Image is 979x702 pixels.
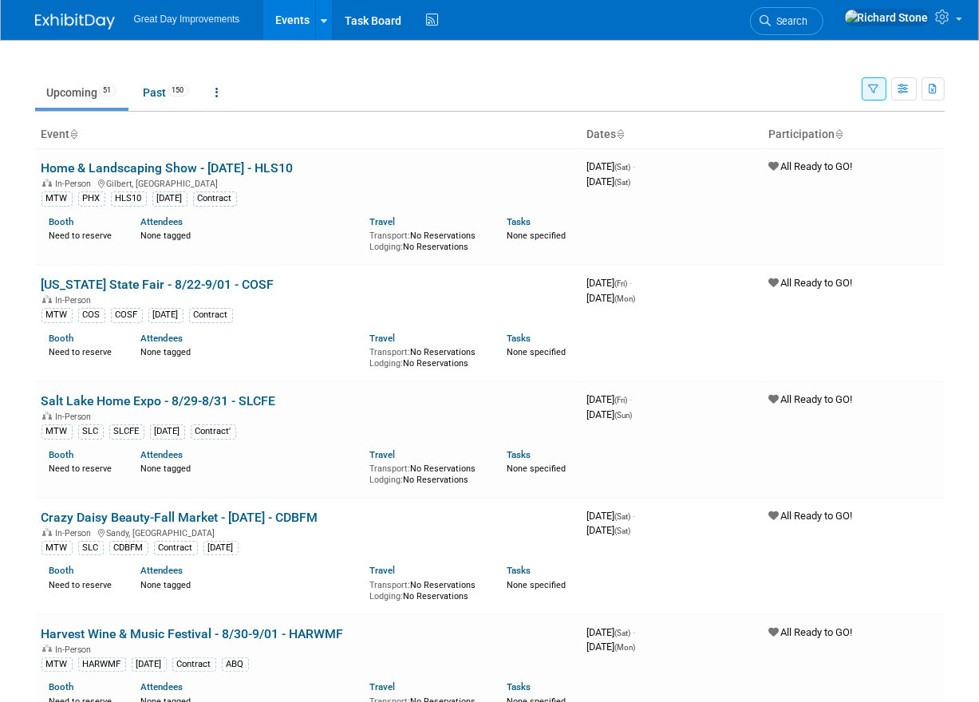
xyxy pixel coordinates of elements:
span: [DATE] [587,277,633,289]
span: (Sat) [615,163,631,172]
img: In-Person Event [42,412,52,420]
a: Travel [369,681,395,692]
div: COSF [111,308,143,322]
span: Lodging: [369,475,403,485]
a: Tasks [507,681,531,692]
th: Dates [581,121,763,148]
img: In-Person Event [42,179,52,187]
span: All Ready to GO! [769,626,853,638]
div: MTW [41,657,73,672]
span: [DATE] [587,160,636,172]
div: Gilbert, [GEOGRAPHIC_DATA] [41,176,574,189]
span: (Mon) [615,294,636,303]
img: ExhibitDay [35,14,115,30]
a: Crazy Daisy Beauty-Fall Market - [DATE] - CDBFM [41,510,318,525]
div: Contract [193,191,237,206]
img: In-Person Event [42,528,52,536]
a: Travel [369,216,395,227]
div: [DATE] [148,308,184,322]
a: Tasks [507,333,531,344]
div: None tagged [140,344,357,358]
div: [DATE] [203,541,239,555]
span: [DATE] [587,393,633,405]
a: [US_STATE] State Fair - 8/22-9/01 - COSF [41,277,274,292]
span: [DATE] [587,175,631,187]
a: Sort by Participation Type [835,128,843,140]
span: (Mon) [615,643,636,652]
span: All Ready to GO! [769,393,853,405]
a: Booth [49,681,74,692]
span: All Ready to GO! [769,160,853,172]
div: HLS10 [111,191,147,206]
span: (Sun) [615,411,633,420]
img: In-Person Event [42,295,52,303]
a: Attendees [140,565,183,576]
th: Participation [763,121,945,148]
div: ABQ [222,657,249,672]
div: Need to reserve [49,227,117,242]
th: Event [35,121,581,148]
span: Lodging: [369,242,403,252]
div: No Reservations No Reservations [369,577,483,601]
span: - [630,393,633,405]
span: Transport: [369,463,410,474]
div: MTW [41,308,73,322]
div: None tagged [140,460,357,475]
a: Upcoming51 [35,77,128,108]
a: Tasks [507,565,531,576]
span: None specified [507,580,566,590]
a: Harvest Wine & Music Festival - 8/30-9/01 - HARWMF [41,626,344,641]
span: [DATE] [587,510,636,522]
a: Booth [49,333,74,344]
span: 150 [168,85,189,97]
div: PHX [78,191,105,206]
div: None tagged [140,227,357,242]
span: In-Person [56,412,97,422]
span: [DATE] [587,641,636,653]
span: Search [772,15,808,27]
div: SLC [78,541,104,555]
a: Tasks [507,449,531,460]
a: Booth [49,216,74,227]
a: Attendees [140,333,183,344]
span: In-Person [56,528,97,538]
a: Travel [369,449,395,460]
div: Sandy, [GEOGRAPHIC_DATA] [41,526,574,538]
span: - [634,510,636,522]
div: MTW [41,424,73,439]
span: - [630,277,633,289]
span: In-Person [56,179,97,189]
span: Transport: [369,347,410,357]
span: (Sat) [615,526,631,535]
span: [DATE] [587,408,633,420]
span: (Sat) [615,178,631,187]
span: [DATE] [587,626,636,638]
div: [DATE] [152,191,188,206]
span: Transport: [369,231,410,241]
span: [DATE] [587,292,636,304]
a: Attendees [140,449,183,460]
span: Great Day Improvements [134,14,240,25]
span: None specified [507,463,566,474]
span: In-Person [56,295,97,306]
div: HARWMF [78,657,126,672]
a: Past150 [132,77,201,108]
span: 51 [99,85,116,97]
div: MTW [41,541,73,555]
span: In-Person [56,645,97,655]
span: (Fri) [615,396,628,404]
span: All Ready to GO! [769,277,853,289]
a: Sort by Start Date [617,128,625,140]
img: Richard Stone [844,9,930,26]
span: [DATE] [587,524,631,536]
div: CDBFM [109,541,148,555]
a: Search [750,7,823,35]
div: Need to reserve [49,577,117,591]
div: Need to reserve [49,344,117,358]
div: Contract [189,308,233,322]
div: SLCFE [109,424,144,439]
span: (Sat) [615,629,631,637]
div: No Reservations No Reservations [369,227,483,252]
a: Tasks [507,216,531,227]
div: MTW [41,191,73,206]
